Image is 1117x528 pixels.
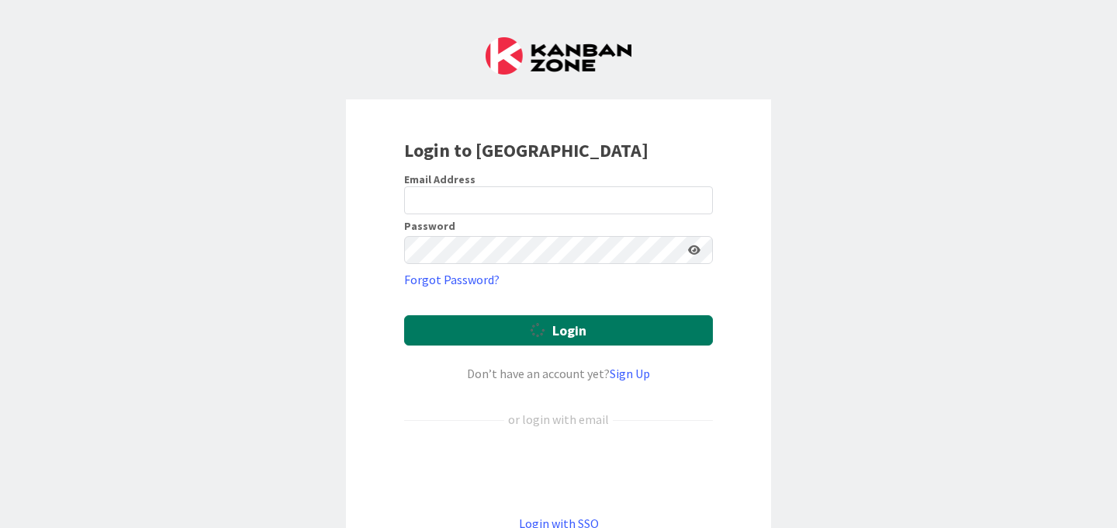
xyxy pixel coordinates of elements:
[504,410,613,429] div: or login with email
[396,454,721,488] iframe: Sign in with Google Button
[404,221,455,231] label: Password
[404,138,648,162] b: Login to [GEOGRAPHIC_DATA]
[610,366,650,381] a: Sign Up
[486,37,631,75] img: Kanban Zone
[404,364,713,383] div: Don’t have an account yet?
[404,270,500,289] a: Forgot Password?
[404,315,713,346] button: Login
[404,172,476,186] label: Email Address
